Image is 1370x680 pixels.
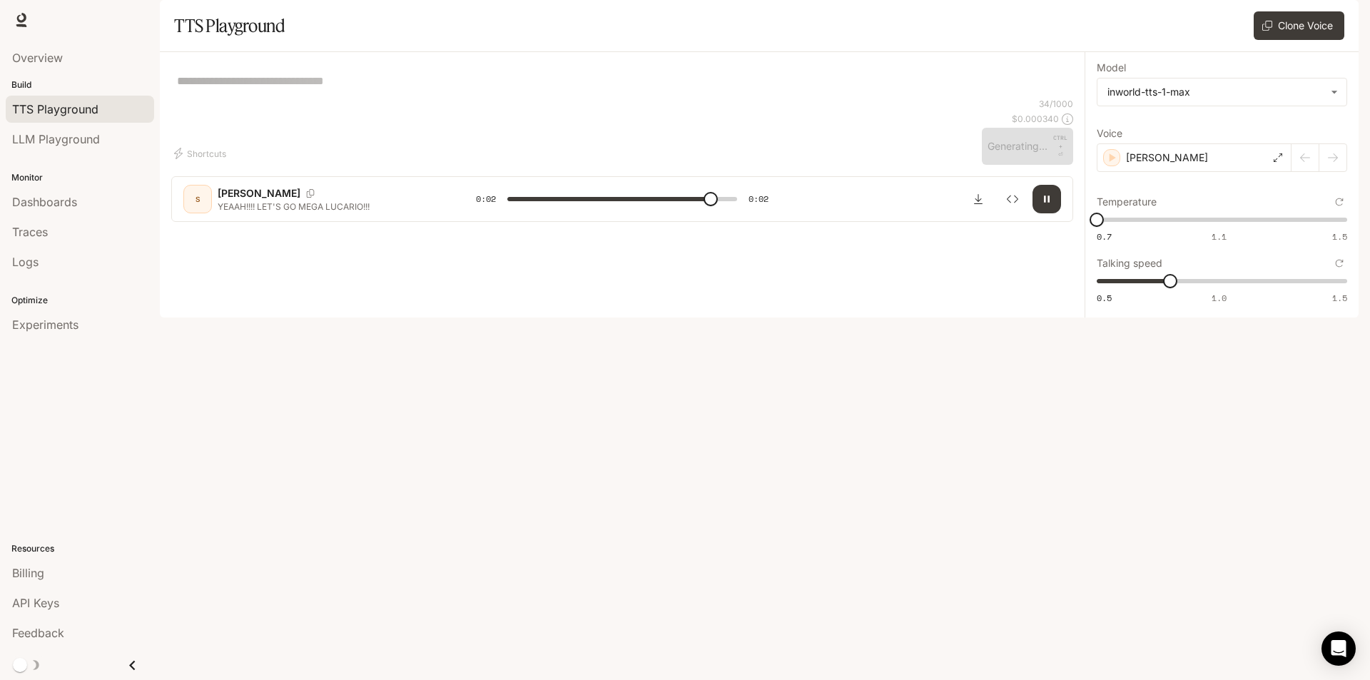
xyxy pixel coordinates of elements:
[1107,85,1324,99] div: inworld-tts-1-max
[218,186,300,201] p: [PERSON_NAME]
[476,192,496,206] span: 0:02
[1097,78,1346,106] div: inworld-tts-1-max
[998,185,1027,213] button: Inspect
[174,11,285,40] h1: TTS Playground
[749,192,768,206] span: 0:02
[1097,230,1112,243] span: 0.7
[1039,98,1073,110] p: 34 / 1000
[1097,292,1112,304] span: 0.5
[1332,292,1347,304] span: 1.5
[1126,151,1208,165] p: [PERSON_NAME]
[300,189,320,198] button: Copy Voice ID
[1012,113,1059,125] p: $ 0.000340
[186,188,209,210] div: S
[1212,292,1227,304] span: 1.0
[1097,258,1162,268] p: Talking speed
[1097,63,1126,73] p: Model
[1212,230,1227,243] span: 1.1
[171,142,232,165] button: Shortcuts
[1331,194,1347,210] button: Reset to default
[218,201,442,213] p: YEAAH!!!! LET'S GO MEGA LUCARIO!!!
[1332,230,1347,243] span: 1.5
[1254,11,1344,40] button: Clone Voice
[1097,197,1157,207] p: Temperature
[1097,128,1122,138] p: Voice
[964,185,993,213] button: Download audio
[1331,255,1347,271] button: Reset to default
[1321,631,1356,666] div: Open Intercom Messenger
